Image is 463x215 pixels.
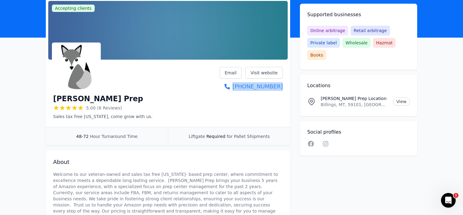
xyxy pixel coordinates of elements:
[321,102,388,108] p: Billings, MT, 59101, [GEOGRAPHIC_DATA]
[307,128,410,136] h2: Social profiles
[53,44,100,90] img: Gray Fox Prep
[321,95,388,102] p: [PERSON_NAME] Prep Location
[189,134,205,139] span: Liftgate
[220,82,283,91] a: [PHONE_NUMBER]
[52,5,95,12] span: Accepting clients
[53,113,152,120] p: Sales tax free [US_STATE], come grow with us.
[76,134,89,139] span: 48-72
[307,38,340,48] span: Private label
[53,158,283,166] h2: About
[454,193,458,198] span: 1
[342,38,370,48] span: Wholesale
[53,94,143,104] h1: [PERSON_NAME] Prep
[307,50,326,60] span: Books
[245,67,283,79] a: Visit website
[86,105,122,111] span: 5.00 (8 Reviews)
[307,11,410,18] h2: Supported businesses
[307,82,410,89] h2: Locations
[393,98,410,106] a: View
[351,26,390,35] span: Retail arbitrage
[227,134,270,139] span: for Pallet Shipments
[206,134,225,139] span: Required
[90,134,138,139] span: Hour Turnaround Time
[373,38,396,48] span: Hazmat
[220,67,242,79] a: Email
[307,26,348,35] span: Online arbitrage
[441,193,456,208] iframe: Intercom live chat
